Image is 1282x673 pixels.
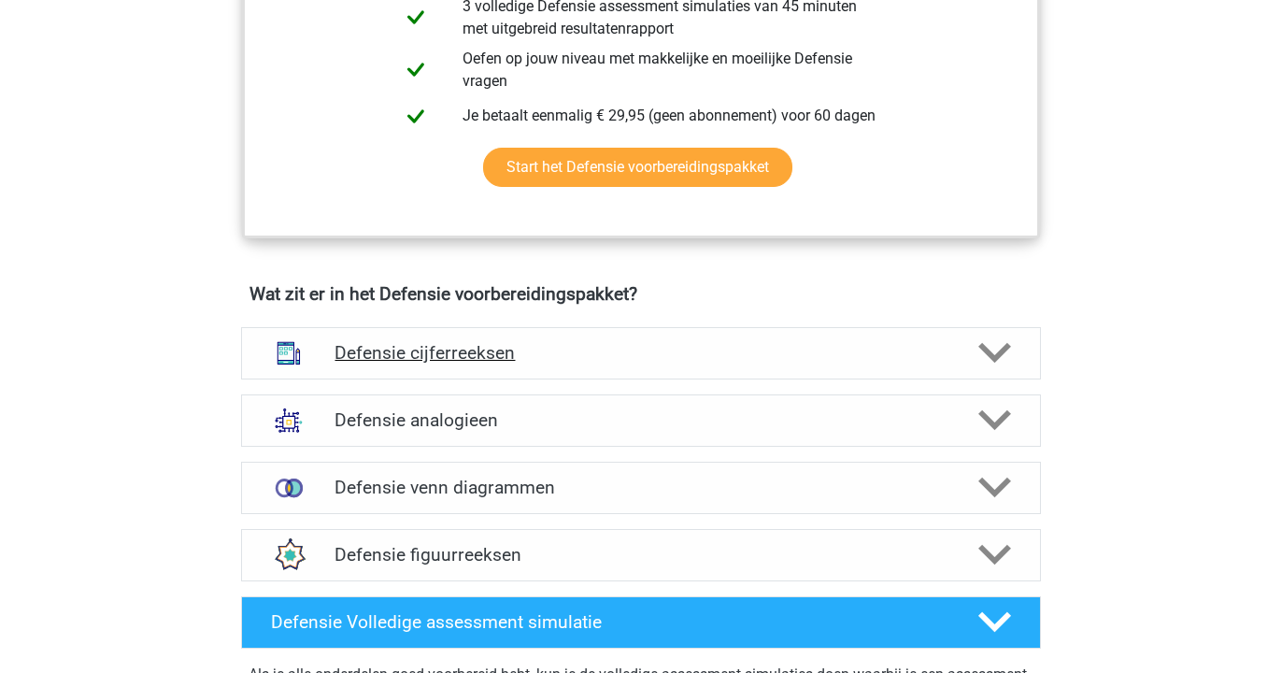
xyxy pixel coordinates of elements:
a: Defensie Volledige assessment simulatie [234,596,1048,649]
a: analogieen Defensie analogieen [234,394,1048,447]
img: figuurreeksen [264,531,313,580]
a: cijferreeksen Defensie cijferreeksen [234,327,1048,379]
a: figuurreeksen Defensie figuurreeksen [234,529,1048,581]
h4: Defensie analogieen [335,409,947,431]
h4: Defensie venn diagrammen [335,477,947,498]
a: venn diagrammen Defensie venn diagrammen [234,462,1048,514]
h4: Defensie figuurreeksen [335,544,947,566]
h4: Wat zit er in het Defensie voorbereidingspakket? [249,283,1033,305]
img: venn diagrammen [264,464,313,512]
img: analogieen [264,396,313,445]
h4: Defensie cijferreeksen [335,342,947,364]
img: cijferreeksen [264,329,313,378]
h4: Defensie Volledige assessment simulatie [271,611,947,633]
a: Start het Defensie voorbereidingspakket [483,148,792,187]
